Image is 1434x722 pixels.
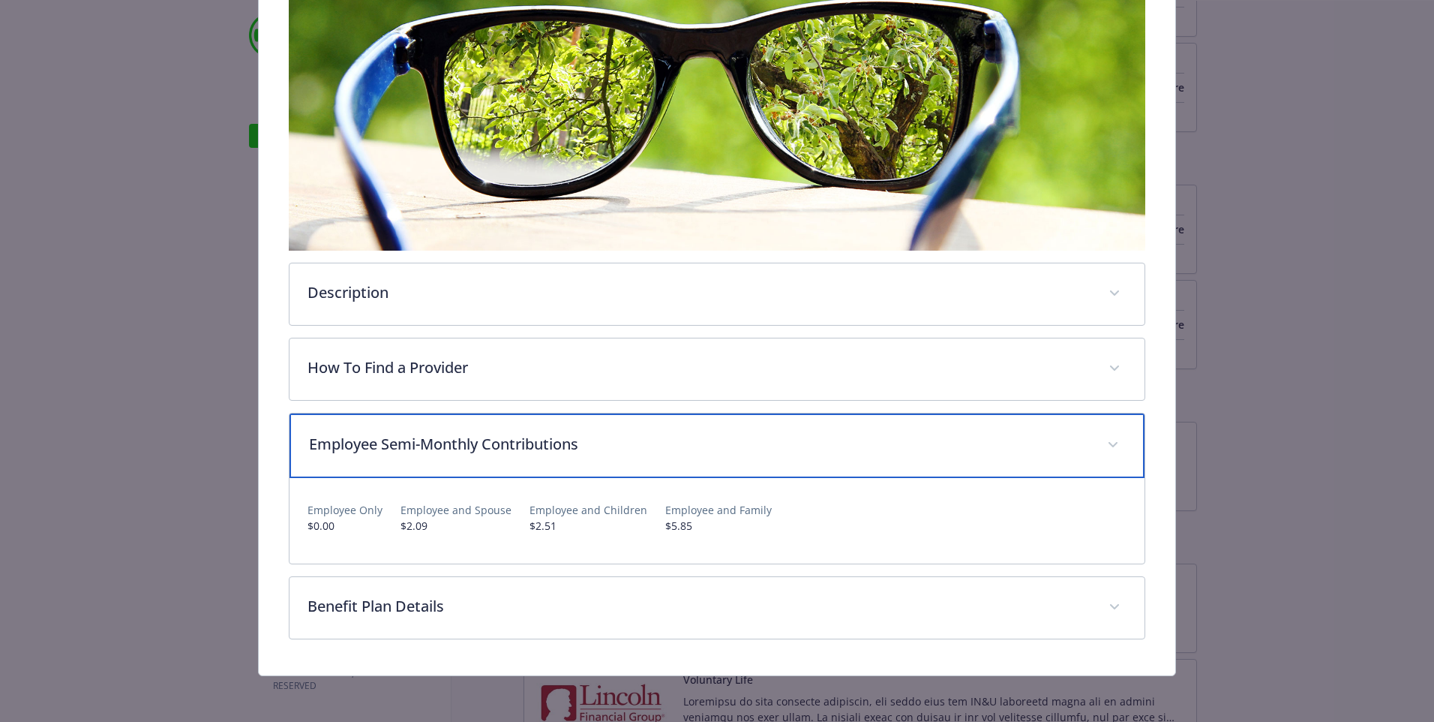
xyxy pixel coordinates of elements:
[400,502,511,518] p: Employee and Spouse
[307,518,382,534] p: $0.00
[289,263,1144,325] div: Description
[289,338,1144,400] div: How To Find a Provider
[665,518,772,534] p: $5.85
[529,502,647,518] p: Employee and Children
[289,414,1144,478] div: Employee Semi-Monthly Contributions
[289,577,1144,639] div: Benefit Plan Details
[529,518,647,534] p: $2.51
[400,518,511,534] p: $2.09
[307,281,1090,304] p: Description
[309,433,1089,456] p: Employee Semi-Monthly Contributions
[307,356,1090,379] p: How To Find a Provider
[289,478,1144,564] div: Employee Semi-Monthly Contributions
[307,595,1090,618] p: Benefit Plan Details
[307,502,382,518] p: Employee Only
[665,502,772,518] p: Employee and Family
